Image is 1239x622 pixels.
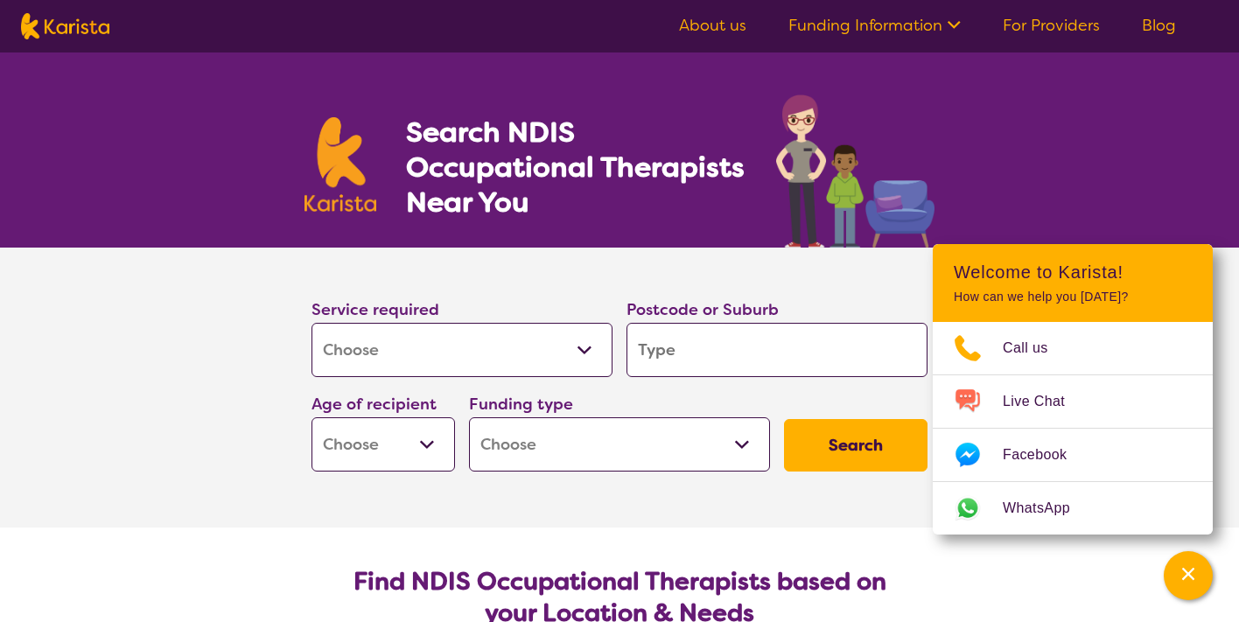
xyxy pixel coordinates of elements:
[304,117,376,212] img: Karista logo
[1003,495,1091,521] span: WhatsApp
[626,299,779,320] label: Postcode or Suburb
[784,419,927,472] button: Search
[954,290,1192,304] p: How can we help you [DATE]?
[933,244,1213,535] div: Channel Menu
[679,15,746,36] a: About us
[311,299,439,320] label: Service required
[469,394,573,415] label: Funding type
[1142,15,1176,36] a: Blog
[933,322,1213,535] ul: Choose channel
[406,115,746,220] h1: Search NDIS Occupational Therapists Near You
[954,262,1192,283] h2: Welcome to Karista!
[1003,15,1100,36] a: For Providers
[1164,551,1213,600] button: Channel Menu
[776,94,934,248] img: occupational-therapy
[1003,335,1069,361] span: Call us
[1003,388,1086,415] span: Live Chat
[311,394,437,415] label: Age of recipient
[626,323,927,377] input: Type
[21,13,109,39] img: Karista logo
[933,482,1213,535] a: Web link opens in a new tab.
[1003,442,1088,468] span: Facebook
[788,15,961,36] a: Funding Information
